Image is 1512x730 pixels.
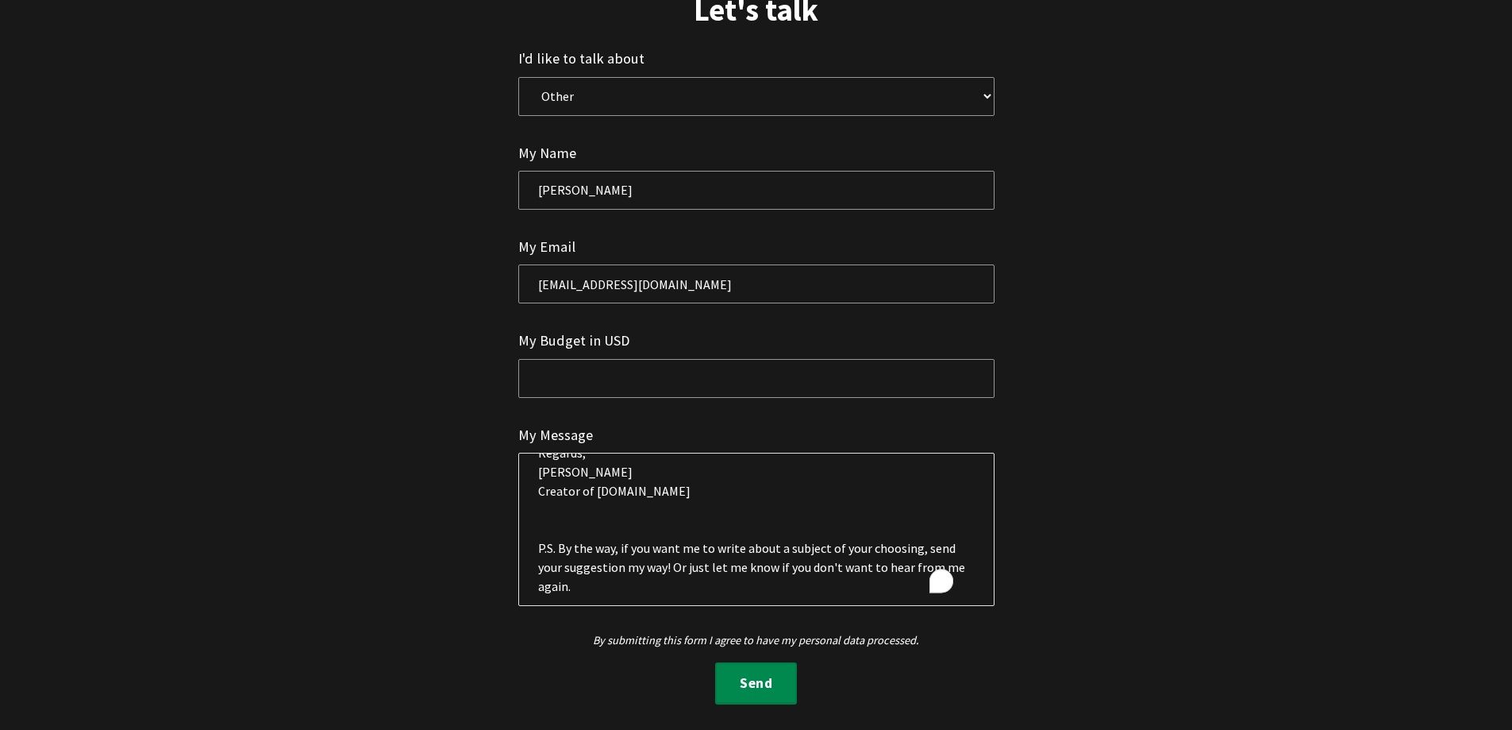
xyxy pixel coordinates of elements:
[518,141,576,164] label: My Name
[518,235,575,258] label: My Email
[518,453,995,605] textarea: To enrich screen reader interactions, please activate Accessibility in Grammarly extension settings
[715,662,797,705] button: Send
[518,47,644,70] label: I'd like to talk about
[518,423,593,446] label: My Message
[518,329,630,352] label: My Budget in USD
[518,632,995,650] p: By submitting this form I agree to have my personal data processed.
